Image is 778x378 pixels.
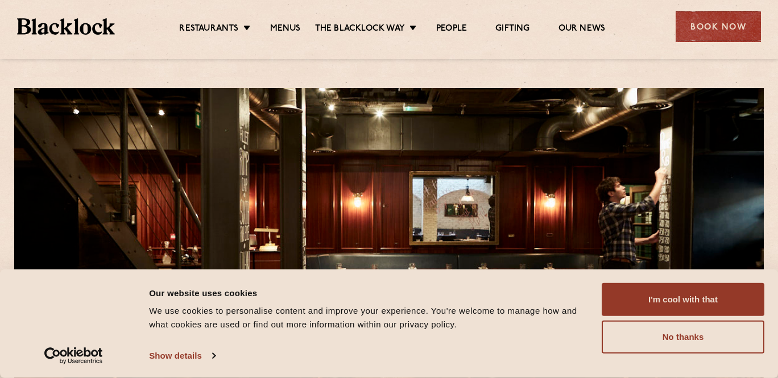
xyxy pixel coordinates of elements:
button: I'm cool with that [602,283,764,316]
img: BL_Textured_Logo-footer-cropped.svg [17,18,115,35]
div: We use cookies to personalise content and improve your experience. You're welcome to manage how a... [149,304,589,331]
a: Our News [558,23,606,36]
a: Menus [270,23,301,36]
a: Usercentrics Cookiebot - opens in a new window [24,347,123,364]
a: Restaurants [179,23,238,36]
div: Book Now [676,11,761,42]
a: Show details [149,347,215,364]
div: Our website uses cookies [149,286,589,300]
a: The Blacklock Way [315,23,405,36]
a: People [436,23,467,36]
a: Gifting [495,23,529,36]
button: No thanks [602,321,764,354]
